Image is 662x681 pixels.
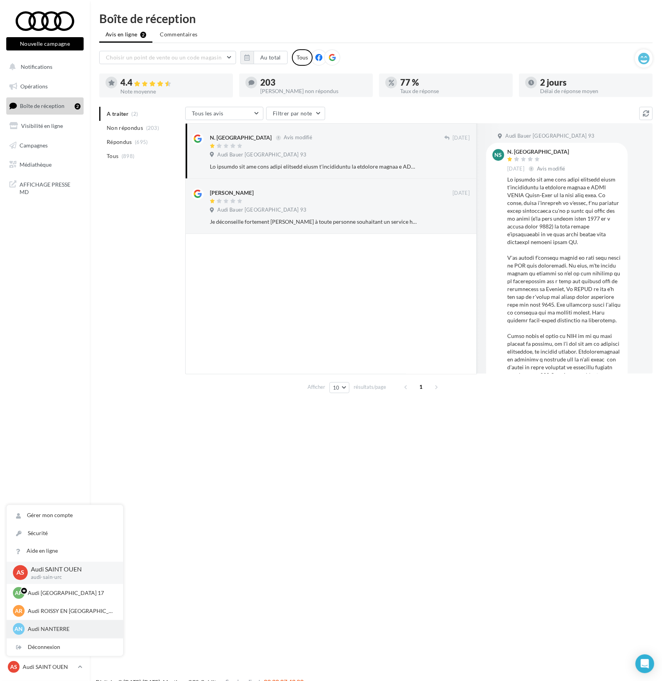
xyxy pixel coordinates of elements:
[7,542,123,560] a: Aide en ligne
[15,607,23,615] span: AR
[75,103,81,110] div: 2
[260,88,367,94] div: [PERSON_NAME] non répondus
[146,125,159,131] span: (203)
[635,654,654,673] div: Open Intercom Messenger
[240,51,288,64] button: Au total
[217,207,306,214] span: Audi Bauer [GEOGRAPHIC_DATA] 93
[160,31,197,38] span: Commentaires
[135,139,148,145] span: (695)
[28,625,114,633] p: Audi NANTERRE
[210,218,419,226] div: Je déconseille fortement [PERSON_NAME] à toute personne souhaitant un service honnête et professi...
[107,124,143,132] span: Non répondus
[99,51,236,64] button: Choisir un point de vente ou un code magasin
[192,110,224,117] span: Tous les avis
[7,507,123,524] a: Gérer mon compte
[7,638,123,656] div: Déconnexion
[23,663,75,671] p: Audi SAINT OUEN
[266,107,325,120] button: Filtrer par note
[20,83,48,90] span: Opérations
[210,189,254,197] div: [PERSON_NAME]
[16,568,24,577] span: AS
[453,190,470,197] span: [DATE]
[5,118,85,134] a: Visibilité en ligne
[210,134,272,142] div: N. [GEOGRAPHIC_DATA]
[400,88,506,94] div: Taux de réponse
[5,176,85,199] a: AFFICHAGE PRESSE MD
[537,165,565,172] span: Avis modifié
[453,135,470,142] span: [DATE]
[260,78,367,87] div: 203
[15,589,23,597] span: AP
[540,88,646,94] div: Délai de réponse moyen
[5,156,85,173] a: Médiathèque
[415,381,428,393] span: 1
[505,133,594,140] span: Audi Bauer [GEOGRAPHIC_DATA] 93
[120,89,227,94] div: Note moyenne
[28,589,114,597] p: Audi [GEOGRAPHIC_DATA] 17
[21,122,63,129] span: Visibilité en ligne
[495,151,502,159] span: NS
[122,153,135,159] span: (898)
[10,663,17,671] span: AS
[20,142,48,148] span: Campagnes
[21,63,52,70] span: Notifications
[99,13,653,24] div: Boîte de réception
[185,107,263,120] button: Tous les avis
[31,574,111,581] p: audi-sain-urc
[5,78,85,95] a: Opérations
[210,163,419,171] div: Lo ipsumdo sit ame cons adipi elitsedd eiusm t'incididuntu la etdolore magnaa e ADMI VENIA Quisn-...
[20,179,81,196] span: AFFICHAGE PRESSE MD
[28,607,114,615] p: Audi ROISSY EN [GEOGRAPHIC_DATA]
[7,525,123,542] a: Sécurité
[217,151,306,158] span: Audi Bauer [GEOGRAPHIC_DATA] 93
[107,138,132,146] span: Répondus
[333,385,340,391] span: 10
[6,659,84,674] a: AS Audi SAINT OUEN
[5,59,82,75] button: Notifications
[5,137,85,154] a: Campagnes
[507,165,524,172] span: [DATE]
[15,625,23,633] span: AN
[507,176,621,535] div: Lo ipsumdo sit ame cons adipi elitsedd eiusm t'incididuntu la etdolore magnaa e ADMI VENIA Quisn-...
[284,135,312,141] span: Avis modifié
[329,382,349,393] button: 10
[354,383,386,391] span: résultats/page
[20,102,64,109] span: Boîte de réception
[107,152,118,160] span: Tous
[400,78,506,87] div: 77 %
[106,54,222,61] span: Choisir un point de vente ou un code magasin
[6,37,84,50] button: Nouvelle campagne
[31,565,111,574] p: Audi SAINT OUEN
[254,51,288,64] button: Au total
[507,149,569,155] div: N. [GEOGRAPHIC_DATA]
[292,49,313,66] div: Tous
[5,97,85,114] a: Boîte de réception2
[540,78,646,87] div: 2 jours
[120,78,227,87] div: 4.4
[308,383,325,391] span: Afficher
[20,161,52,168] span: Médiathèque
